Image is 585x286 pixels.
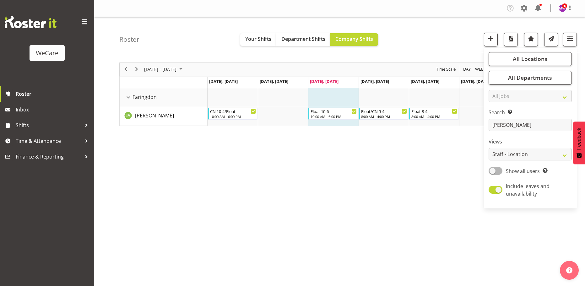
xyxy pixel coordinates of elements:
[308,108,358,120] div: Jane Arps"s event - Float 10-6 Begin From Wednesday, October 1, 2025 at 10:00:00 AM GMT+13:00 End...
[208,88,560,126] table: Timeline Week of October 1, 2025
[133,65,141,73] button: Next
[335,35,373,42] span: Company Shifts
[210,108,256,114] div: CN 10-4/Float
[310,78,339,84] span: [DATE], [DATE]
[208,108,257,120] div: Jane Arps"s event - CN 10-4/Float Begin From Monday, September 29, 2025 at 10:00:00 AM GMT+13:00 ...
[245,35,271,42] span: Your Shifts
[143,65,185,73] button: October 2025
[463,65,471,73] span: Day
[142,63,186,76] div: Sep 29 - Oct 05, 2025
[462,65,472,73] button: Timeline Day
[359,108,409,120] div: Jane Arps"s event - Float/CN 9-4 Begin From Thursday, October 2, 2025 at 8:00:00 AM GMT+13:00 End...
[16,136,82,146] span: Time & Attendance
[240,33,276,46] button: Your Shifts
[135,112,174,119] a: [PERSON_NAME]
[576,128,582,150] span: Feedback
[409,108,459,120] div: Jane Arps"s event - Float 8-4 Begin From Friday, October 3, 2025 at 8:00:00 AM GMT+13:00 Ends At ...
[5,16,57,28] img: Rosterit website logo
[566,267,572,273] img: help-xxl-2.png
[16,89,91,99] span: Roster
[119,36,139,43] h4: Roster
[311,114,356,119] div: 10:00 AM - 6:00 PM
[506,168,540,175] span: Show all users
[119,62,560,126] div: Timeline Week of October 1, 2025
[544,33,558,46] button: Send a list of all shifts for the selected filtered period to all rostered employees.
[276,33,330,46] button: Department Shifts
[131,63,142,76] div: next period
[461,78,490,84] span: [DATE], [DATE]
[435,65,457,73] button: Time Scale
[411,108,457,114] div: Float 8-4
[210,114,256,119] div: 10:00 AM - 6:00 PM
[508,74,552,81] span: All Departments
[506,183,550,197] span: Include leaves and unavailability
[330,33,378,46] button: Company Shifts
[120,88,208,107] td: Faringdon resource
[504,33,518,46] button: Download a PDF of the roster according to the set date range.
[474,65,486,73] span: Week
[311,108,356,114] div: Float 10-6
[513,55,547,62] span: All Locations
[489,119,572,131] input: Search
[563,33,577,46] button: Filter Shifts
[573,121,585,164] button: Feedback - Show survey
[260,78,288,84] span: [DATE], [DATE]
[120,107,208,126] td: Jane Arps resource
[411,114,457,119] div: 8:00 AM - 4:00 PM
[133,93,157,101] span: Faringdon
[360,78,389,84] span: [DATE], [DATE]
[489,109,572,116] label: Search
[144,65,177,73] span: [DATE] - [DATE]
[489,138,572,145] label: Views
[361,114,407,119] div: 8:00 AM - 4:00 PM
[16,152,82,161] span: Finance & Reporting
[524,33,538,46] button: Highlight an important date within the roster.
[16,105,91,114] span: Inbox
[489,71,572,85] button: All Departments
[484,33,498,46] button: Add a new shift
[16,121,82,130] span: Shifts
[361,108,407,114] div: Float/CN 9-4
[36,48,58,58] div: WeCare
[489,52,572,66] button: All Locations
[121,63,131,76] div: previous period
[209,78,238,84] span: [DATE], [DATE]
[281,35,325,42] span: Department Shifts
[559,4,566,12] img: management-we-care10447.jpg
[411,78,439,84] span: [DATE], [DATE]
[122,65,130,73] button: Previous
[474,65,487,73] button: Timeline Week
